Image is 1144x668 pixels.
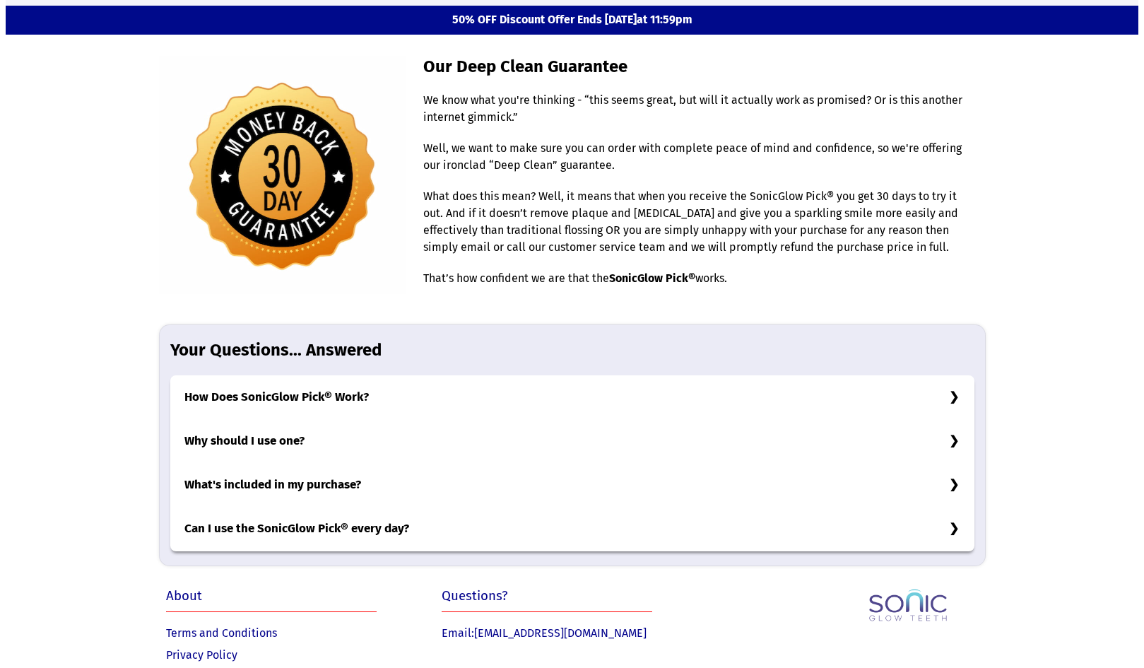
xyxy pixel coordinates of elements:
a: Privacy Policy [166,648,237,662]
h3: Can I use the SonicGlow Pick® every day? [170,507,974,551]
h3: What's included in my purchase? [170,463,974,507]
h3: About [166,587,427,611]
b: at 11:59pm [637,13,692,26]
p: 50% OFF Discount Offer Ends [DATE] [159,13,986,28]
h3: How Does SonicGlow Pick® Work? [170,375,974,419]
p: Well, we want to make sure you can order with complete peace of mind and confidence, so we're off... [423,140,972,188]
h3: Questions? [442,587,703,611]
a: [EMAIL_ADDRESS][DOMAIN_NAME] [474,626,647,640]
p: That’s how confident we are that the works. [423,270,972,301]
h1: Your Questions... Answered [170,339,974,375]
h3: Why should I use one? [170,419,974,463]
p: Email: [442,626,703,648]
h1: Our Deep Clean Guarantee [423,56,972,92]
a: Terms and Conditions [166,626,277,640]
p: We know what you're thinking - “this seems great, but will it actually work as promised? Or is th... [423,92,972,140]
b: SonicGlow Pick® [609,271,695,285]
p: What does this mean? Well, it means that when you receive the SonicGlow Pick® you get 30 days to ... [423,188,972,270]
